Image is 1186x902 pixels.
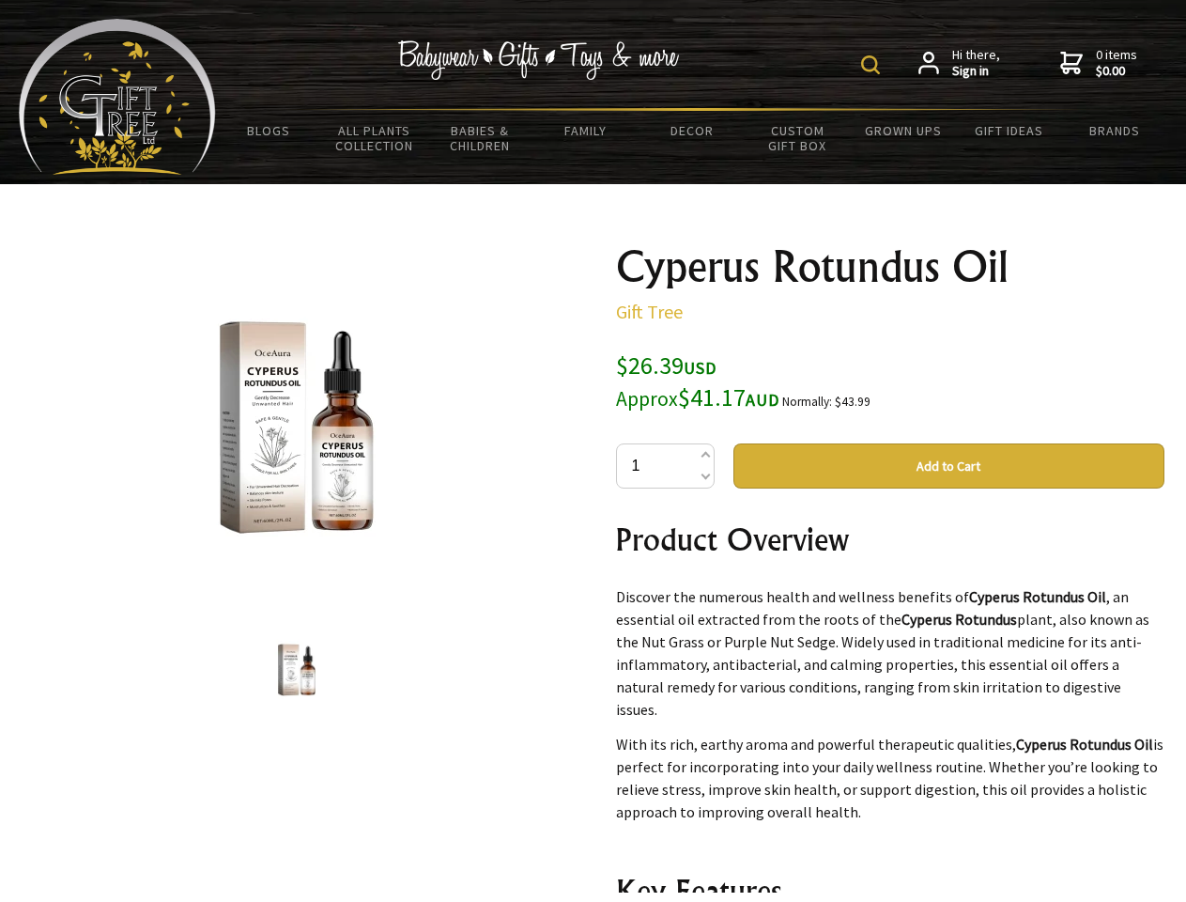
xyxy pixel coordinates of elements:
[533,111,639,150] a: Family
[616,386,678,412] small: Approx
[616,350,779,412] span: $26.39 $41.17
[616,244,1164,289] h1: Cyperus Rotundus Oil
[1060,47,1137,80] a: 0 items$0.00
[861,55,880,74] img: product search
[952,47,1000,80] span: Hi there,
[969,587,1106,606] strong: Cyperus Rotundus Oil
[216,111,322,150] a: BLOGS
[952,63,1000,80] strong: Sign in
[901,610,1017,629] strong: Cyperus Rotundus
[322,111,428,165] a: All Plants Collection
[1096,46,1137,80] span: 0 items
[956,111,1062,150] a: Gift Ideas
[150,281,443,574] img: Cyperus Rotundus Oil
[398,40,680,80] img: Babywear - Gifts - Toys & more
[639,111,745,150] a: Decor
[616,733,1164,823] p: With its rich, earthy aroma and powerful therapeutic qualities, is perfect for incorporating into...
[19,19,216,175] img: Babyware - Gifts - Toys and more...
[850,111,956,150] a: Grown Ups
[733,443,1164,489] button: Add to Cart
[261,634,332,706] img: Cyperus Rotundus Oil
[684,357,716,379] span: USD
[746,389,779,411] span: AUD
[427,111,533,165] a: Babies & Children
[1016,735,1153,754] strong: Cyperus Rotundus Oil
[1062,111,1168,150] a: Brands
[1096,63,1137,80] strong: $0.00
[616,585,1164,721] p: Discover the numerous health and wellness benefits of , an essential oil extracted from the roots...
[616,300,683,323] a: Gift Tree
[616,517,1164,562] h2: Product Overview
[918,47,1000,80] a: Hi there,Sign in
[782,394,870,410] small: Normally: $43.99
[745,111,851,165] a: Custom Gift Box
